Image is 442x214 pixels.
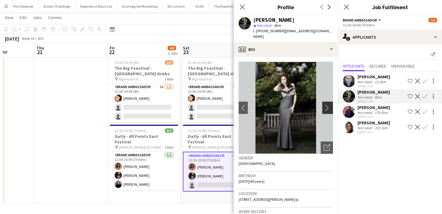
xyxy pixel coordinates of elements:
span: 22 [109,49,115,56]
span: 1 Role [164,77,173,81]
a: Jobs [30,14,44,21]
div: [DATE] 11:45 [357,84,390,88]
h3: Oatly - All Points East Festival [110,134,178,145]
span: 3/3 [165,128,173,133]
h3: Job Fulfilment [338,3,442,11]
span: 12:30-20:00 (7h30m) [115,128,146,133]
div: Bio [234,42,338,57]
div: [DATE] [5,36,19,42]
div: Open photos pop-in [321,142,333,154]
div: 13.2km [373,80,387,84]
span: 8km [273,23,282,28]
span: Week 34 [20,36,36,41]
app-job-card: 12:00-20:00 (8h)1/3The Big Feastival - [GEOGRAPHIC_DATA] drinks Big Feastival1 RoleBrand Ambassad... [183,56,251,122]
span: 2/3 [429,18,437,22]
div: [PERSON_NAME] [357,120,390,126]
div: [DATE] 13:07 [357,130,390,134]
h3: Profile [234,3,338,11]
a: Edit [17,14,29,21]
span: [STREET_ADDRESS][PERSON_NAME] lp [239,197,298,202]
span: 12:30-20:00 (7h30m) [188,128,220,133]
div: [PERSON_NAME] [357,74,390,80]
span: 1/3 [165,60,173,65]
span: | [EMAIL_ADDRESS][DOMAIN_NAME] [253,29,331,39]
button: McCurrach [163,0,190,12]
div: 176.5km [373,110,389,115]
span: [PERSON_NAME][GEOGRAPHIC_DATA] [119,145,164,150]
div: 2 Jobs [168,51,177,56]
span: Thu [36,45,44,51]
button: UCAS [190,0,209,12]
div: Not rated [357,126,373,130]
h3: The Big Feastival - [GEOGRAPHIC_DATA] drinks [110,65,178,76]
span: t. [PHONE_NUMBER] [253,29,285,33]
span: 23 [182,49,190,56]
span: Jobs [33,15,42,20]
span: [DEMOGRAPHIC_DATA] [239,161,275,166]
h3: The Big Feastival - [GEOGRAPHIC_DATA] drinks [183,65,251,76]
div: 352.1km [373,126,389,130]
a: View [2,14,16,21]
a: Comms [46,14,64,21]
div: BST [38,36,44,41]
span: 1 Role [164,145,173,150]
div: Not rated [357,110,373,115]
app-job-card: 12:30-20:00 (7h30m)2/3Oatly - All Points East Festival [PERSON_NAME][GEOGRAPHIC_DATA]1 RoleBrand ... [183,125,251,192]
h3: Location [239,191,333,196]
app-job-card: 12:00-20:00 (8h)1/3The Big Feastival - [GEOGRAPHIC_DATA] drinks Big Feastival1 RoleBrand Ambassad... [110,56,178,122]
h3: Birthday [239,173,333,178]
app-job-card: 12:30-20:00 (7h30m)3/3Oatly - All Points East Festival [PERSON_NAME][GEOGRAPHIC_DATA]1 RoleBrand ... [110,125,178,190]
div: 12:30-20:00 (7h30m) [343,23,437,27]
app-card-role: Brand Ambassador3/312:30-20:00 (7h30m)[PERSON_NAME][PERSON_NAME][PERSON_NAME] [110,152,178,190]
span: Big Feastival [192,77,212,81]
div: [DATE] 11:54 [357,99,390,103]
span: Declined [369,64,386,68]
h3: Oatly - All Points East Festival [183,134,251,145]
div: [PERSON_NAME] [357,105,390,110]
div: [PERSON_NAME] [357,89,390,95]
img: Crew avatar or photo [239,62,333,154]
span: Fri [110,45,115,51]
span: [PERSON_NAME][GEOGRAPHIC_DATA] [192,145,238,150]
span: Big Feastival [119,77,138,81]
span: Unavailable [391,64,415,68]
span: Not rated [257,23,272,28]
app-card-role: Brand Ambassador3A1/312:00-20:00 (8h)[PERSON_NAME] [110,84,178,122]
div: [PERSON_NAME] [253,17,294,23]
span: Sat [183,45,190,51]
div: [DATE] 12:20 [357,115,390,119]
button: Action Challenge [39,0,75,12]
button: The Experience Agency [209,0,255,12]
button: Experience Wave Ltd [75,0,117,12]
button: The Observer [8,0,39,12]
button: Brand Ambassador [343,18,382,22]
h3: Gender [239,155,333,161]
div: Not rated [357,95,373,99]
span: Edit [20,15,27,20]
div: 8km [373,95,383,99]
span: 21 [36,49,44,56]
span: Comms [48,15,62,20]
span: View [5,15,13,20]
span: Applicants [343,64,365,68]
span: [DATE] (40 years) [239,179,265,184]
div: Not rated [357,80,373,84]
button: Avantgarde Marketing [117,0,163,12]
app-card-role: Brand Ambassador4A2/312:30-20:00 (7h30m)[PERSON_NAME][PERSON_NAME] [183,152,251,192]
span: 4/6 [168,46,176,50]
app-card-role: Brand Ambassador4A1/312:00-20:00 (8h)[PERSON_NAME] [183,84,251,122]
span: Brand Ambassador [343,18,377,22]
span: 12:00-20:00 (8h) [188,60,213,65]
span: 12:00-20:00 (8h) [115,60,139,65]
div: Applicants [338,30,442,45]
